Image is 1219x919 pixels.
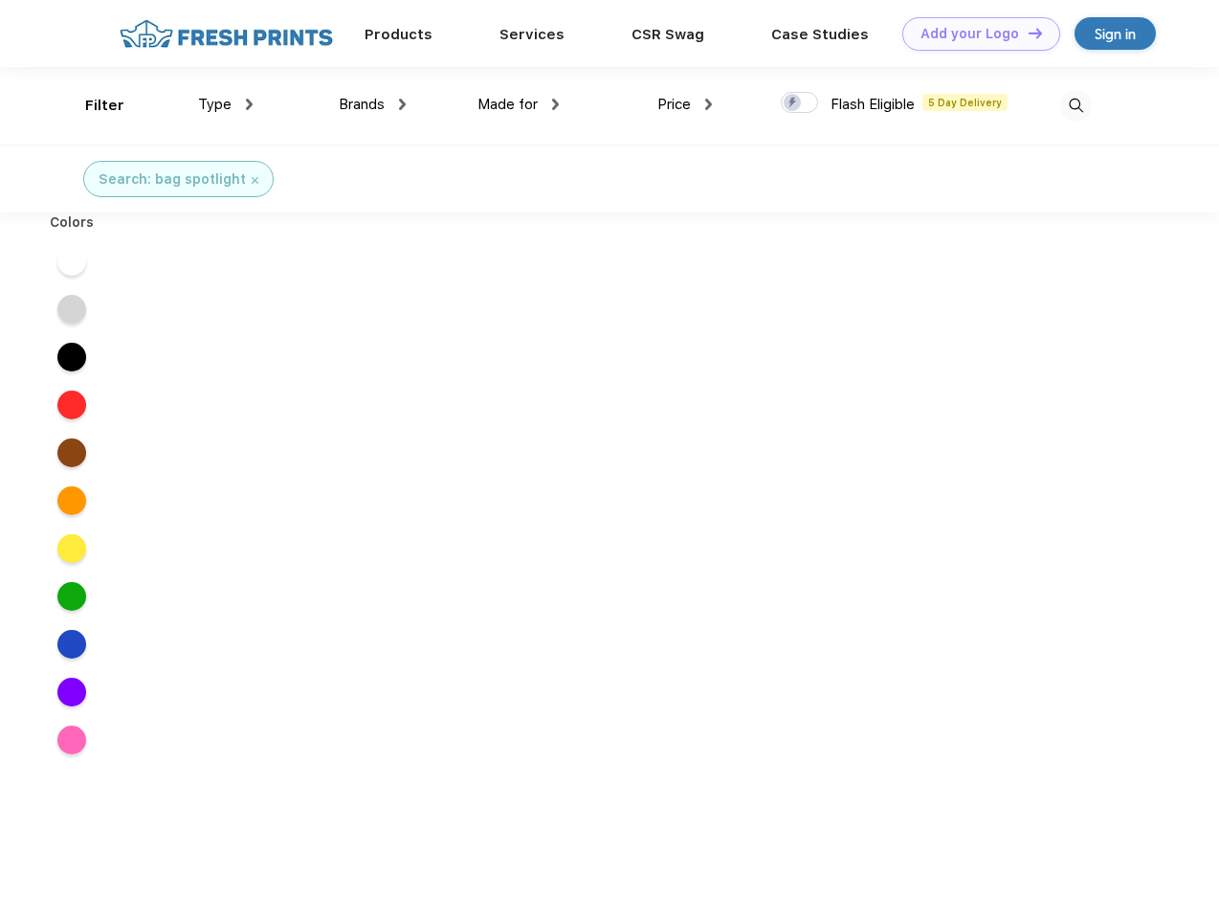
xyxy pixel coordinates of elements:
[922,94,1008,111] span: 5 Day Delivery
[1095,23,1136,45] div: Sign in
[1029,28,1042,38] img: DT
[114,17,339,51] img: fo%20logo%202.webp
[246,99,253,110] img: dropdown.png
[477,96,538,113] span: Made for
[339,96,385,113] span: Brands
[85,95,124,117] div: Filter
[1060,90,1092,122] img: desktop_search.svg
[705,99,712,110] img: dropdown.png
[198,96,232,113] span: Type
[657,96,691,113] span: Price
[99,169,246,190] div: Search: bag spotlight
[831,96,915,113] span: Flash Eligible
[399,99,406,110] img: dropdown.png
[1075,17,1156,50] a: Sign in
[365,26,432,43] a: Products
[552,99,559,110] img: dropdown.png
[252,177,258,184] img: filter_cancel.svg
[35,213,109,233] div: Colors
[920,26,1019,42] div: Add your Logo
